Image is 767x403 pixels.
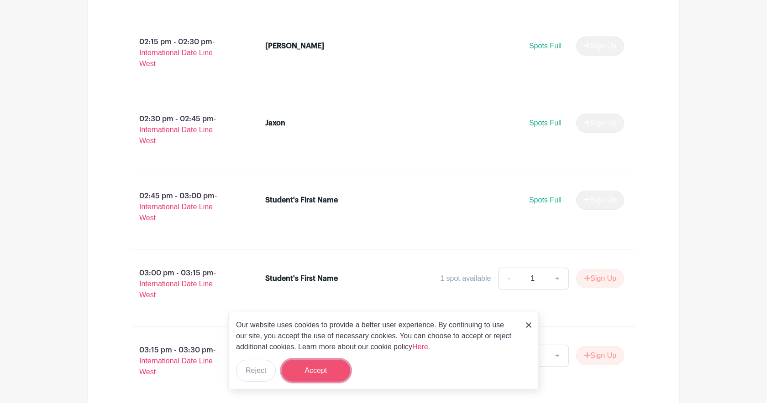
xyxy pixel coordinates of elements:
p: Our website uses cookies to provide a better user experience. By continuing to use our site, you ... [236,320,516,352]
p: 02:45 pm - 03:00 pm [117,187,251,227]
span: - International Date Line West [139,38,215,67]
button: Sign Up [576,346,624,365]
div: Student's First Name [265,195,338,206]
span: Spots Full [529,119,562,127]
p: 02:15 pm - 02:30 pm [117,33,251,73]
span: - International Date Line West [139,192,217,222]
span: - International Date Line West [139,115,216,145]
div: 1 spot available [440,273,491,284]
img: close_button-5f87c8562297e5c2d7936805f587ecaba9071eb48480494691a3f1689db116b3.svg [526,322,531,328]
span: - International Date Line West [139,346,215,376]
button: Accept [282,360,350,382]
span: Spots Full [529,42,562,50]
div: Student's First Name [265,273,338,284]
span: Spots Full [529,196,562,204]
span: - International Date Line West [139,269,216,299]
p: 03:15 pm - 03:30 pm [117,341,251,381]
div: Jaxon [265,118,285,129]
a: + [546,268,569,289]
a: + [546,345,569,367]
p: 03:00 pm - 03:15 pm [117,264,251,304]
a: - [498,268,519,289]
button: Sign Up [576,269,624,288]
div: [PERSON_NAME] [265,41,324,52]
a: Here [412,343,428,351]
button: Reject [236,360,276,382]
p: 02:30 pm - 02:45 pm [117,110,251,150]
